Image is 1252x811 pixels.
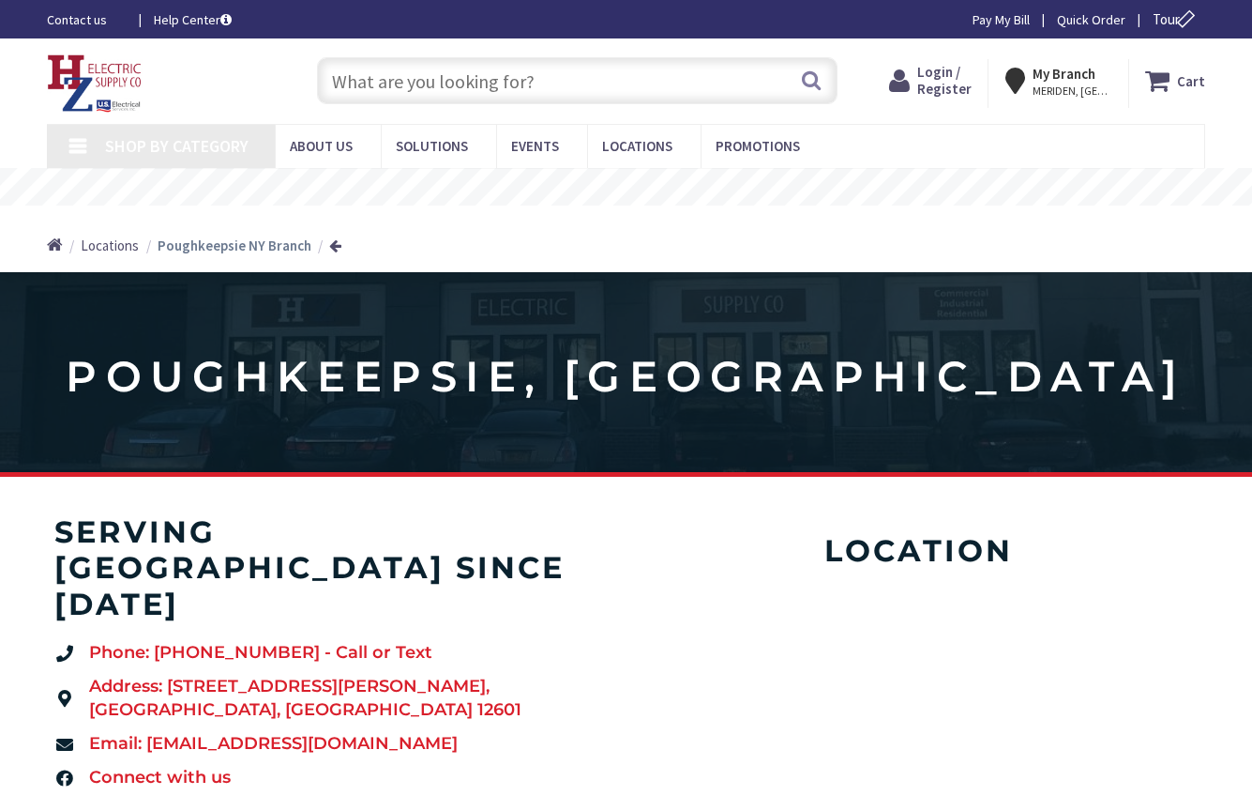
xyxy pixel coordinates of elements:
span: Address: [STREET_ADDRESS][PERSON_NAME], [GEOGRAPHIC_DATA], [GEOGRAPHIC_DATA] 12601 [84,675,521,723]
strong: Poughkeepsie NY Branch [158,237,311,254]
span: Email: [EMAIL_ADDRESS][DOMAIN_NAME] [84,732,458,757]
a: Locations [81,236,139,255]
span: Login / Register [917,63,972,98]
span: Solutions [396,137,468,155]
a: Contact us [47,10,124,29]
a: Address: [STREET_ADDRESS][PERSON_NAME],[GEOGRAPHIC_DATA], [GEOGRAPHIC_DATA] 12601 [54,675,608,723]
h4: Location [663,533,1175,569]
a: Quick Order [1057,10,1125,29]
span: Events [511,137,559,155]
a: Login / Register [889,64,972,98]
a: Pay My Bill [973,10,1030,29]
span: Locations [81,237,139,254]
a: Connect with us [54,766,608,790]
a: Email: [EMAIL_ADDRESS][DOMAIN_NAME] [54,732,608,757]
input: What are you looking for? [317,57,837,104]
span: Locations [602,137,672,155]
strong: My Branch [1033,65,1095,83]
a: Help Center [154,10,232,29]
span: Phone: [PHONE_NUMBER] - Call or Text [84,641,432,666]
span: Tour [1153,10,1200,28]
span: About Us [290,137,353,155]
h4: serving [GEOGRAPHIC_DATA] since [DATE] [54,514,608,622]
span: Connect with us [84,766,231,790]
strong: Cart [1177,64,1205,98]
span: Promotions [716,137,800,155]
div: My Branch MERIDEN, [GEOGRAPHIC_DATA] [1005,64,1112,98]
a: Cart [1145,64,1205,98]
a: Phone: [PHONE_NUMBER] - Call or Text [54,641,608,666]
img: HZ Electric Supply [47,54,143,113]
span: Shop By Category [105,135,249,157]
span: MERIDEN, [GEOGRAPHIC_DATA] [1033,84,1112,99]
